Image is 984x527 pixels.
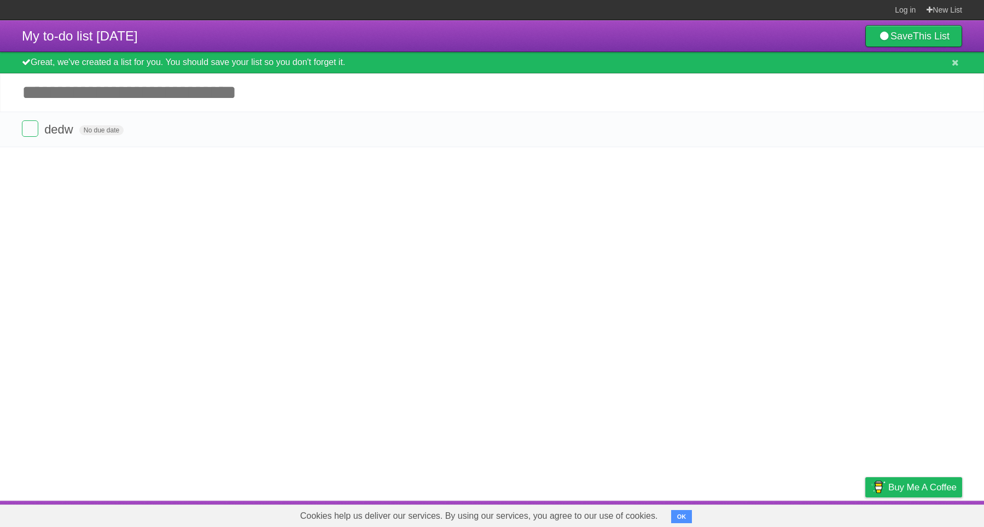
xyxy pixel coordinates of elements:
a: Buy me a coffee [865,477,962,497]
a: SaveThis List [865,25,962,47]
a: Suggest a feature [893,503,962,524]
b: This List [913,31,950,42]
span: Buy me a coffee [888,478,957,497]
a: About [720,503,743,524]
img: Buy me a coffee [871,478,886,496]
a: Privacy [851,503,880,524]
label: Done [22,120,38,137]
span: Cookies help us deliver our services. By using our services, you agree to our use of cookies. [289,505,669,527]
a: Developers [756,503,800,524]
span: No due date [79,125,124,135]
a: Terms [814,503,838,524]
button: OK [671,510,692,523]
span: My to-do list [DATE] [22,28,138,43]
span: dedw [44,123,76,136]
